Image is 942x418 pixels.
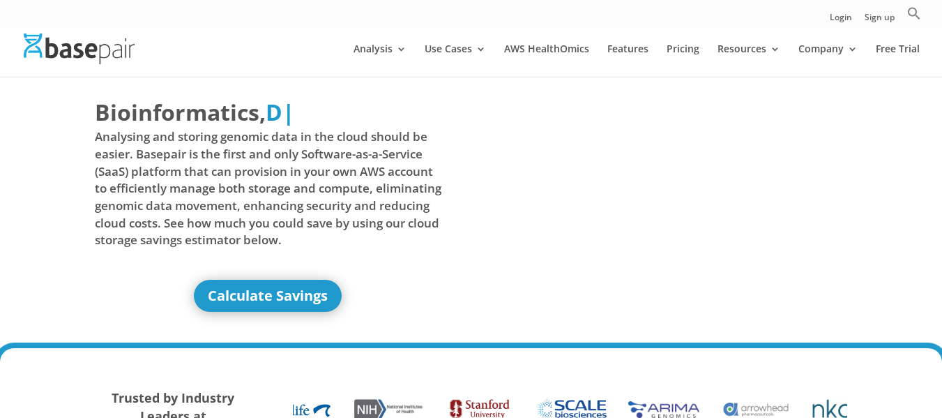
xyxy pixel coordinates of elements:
[95,96,266,128] span: Bioinformatics,
[266,97,282,127] span: D
[798,44,858,77] a: Company
[907,6,921,28] a: Search Icon Link
[717,44,780,77] a: Resources
[876,44,920,77] a: Free Trial
[95,128,442,248] span: Analysing and storing genomic data in the cloud should be easier. Basepair is the first and only ...
[667,44,699,77] a: Pricing
[194,280,342,312] a: Calculate Savings
[482,96,829,292] iframe: Basepair - NGS Analysis Simplified
[24,33,135,64] img: Basepair
[504,44,589,77] a: AWS HealthOmics
[354,44,407,77] a: Analysis
[830,13,852,28] a: Login
[425,44,486,77] a: Use Cases
[865,13,895,28] a: Sign up
[607,44,648,77] a: Features
[282,97,295,127] span: |
[907,6,921,20] svg: Search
